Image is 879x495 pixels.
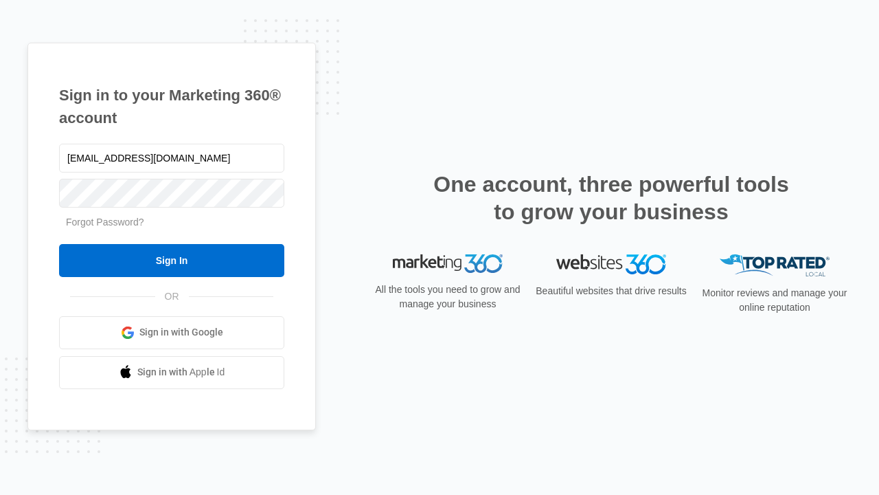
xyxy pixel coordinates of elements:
[429,170,793,225] h2: One account, three powerful tools to grow your business
[59,84,284,129] h1: Sign in to your Marketing 360® account
[59,316,284,349] a: Sign in with Google
[139,325,223,340] span: Sign in with Google
[720,254,830,277] img: Top Rated Local
[155,289,189,304] span: OR
[534,284,688,298] p: Beautiful websites that drive results
[137,365,225,379] span: Sign in with Apple Id
[66,217,144,228] a: Forgot Password?
[59,356,284,389] a: Sign in with Apple Id
[393,254,503,274] img: Marketing 360
[371,283,525,311] p: All the tools you need to grow and manage your business
[59,144,284,173] input: Email
[556,254,666,274] img: Websites 360
[59,244,284,277] input: Sign In
[698,286,852,315] p: Monitor reviews and manage your online reputation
